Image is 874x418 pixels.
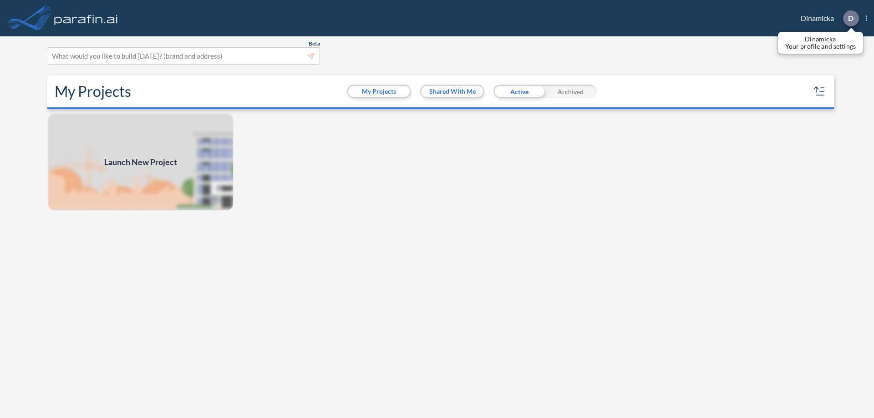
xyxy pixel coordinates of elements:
[309,40,320,47] span: Beta
[422,86,483,97] button: Shared With Me
[785,35,856,43] p: Dinamicka
[104,156,177,168] span: Launch New Project
[55,83,131,100] h2: My Projects
[848,14,854,22] p: D
[787,10,867,26] div: Dinamicka
[52,9,120,27] img: logo
[545,85,596,98] div: Archived
[348,86,410,97] button: My Projects
[493,85,545,98] div: Active
[812,84,827,99] button: sort
[47,113,234,211] a: Launch New Project
[47,113,234,211] img: add
[785,43,856,50] p: Your profile and settings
